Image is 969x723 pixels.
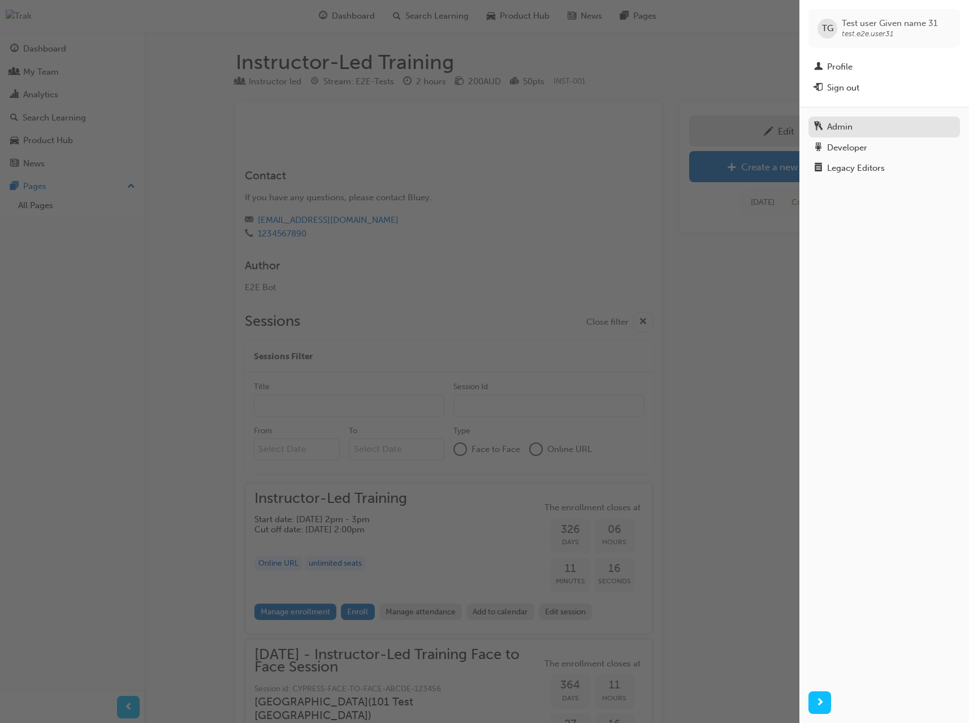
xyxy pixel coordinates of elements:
a: Admin [808,117,960,137]
span: Test user Given name 31 [842,18,937,28]
span: man-icon [814,62,823,72]
a: Legacy Editors [808,158,960,179]
div: Sign out [827,81,859,94]
div: Profile [827,61,853,74]
div: Legacy Editors [827,162,885,175]
a: Developer [808,137,960,158]
span: TG [822,22,833,35]
div: Admin [827,120,853,134]
span: next-icon [816,696,824,710]
div: Developer [827,141,867,154]
span: keys-icon [814,122,823,132]
span: robot-icon [814,143,823,153]
span: notepad-icon [814,163,823,174]
button: Sign out [808,78,960,98]
span: exit-icon [814,83,823,93]
span: test.e2e.user31 [842,29,893,38]
a: Profile [808,57,960,78]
